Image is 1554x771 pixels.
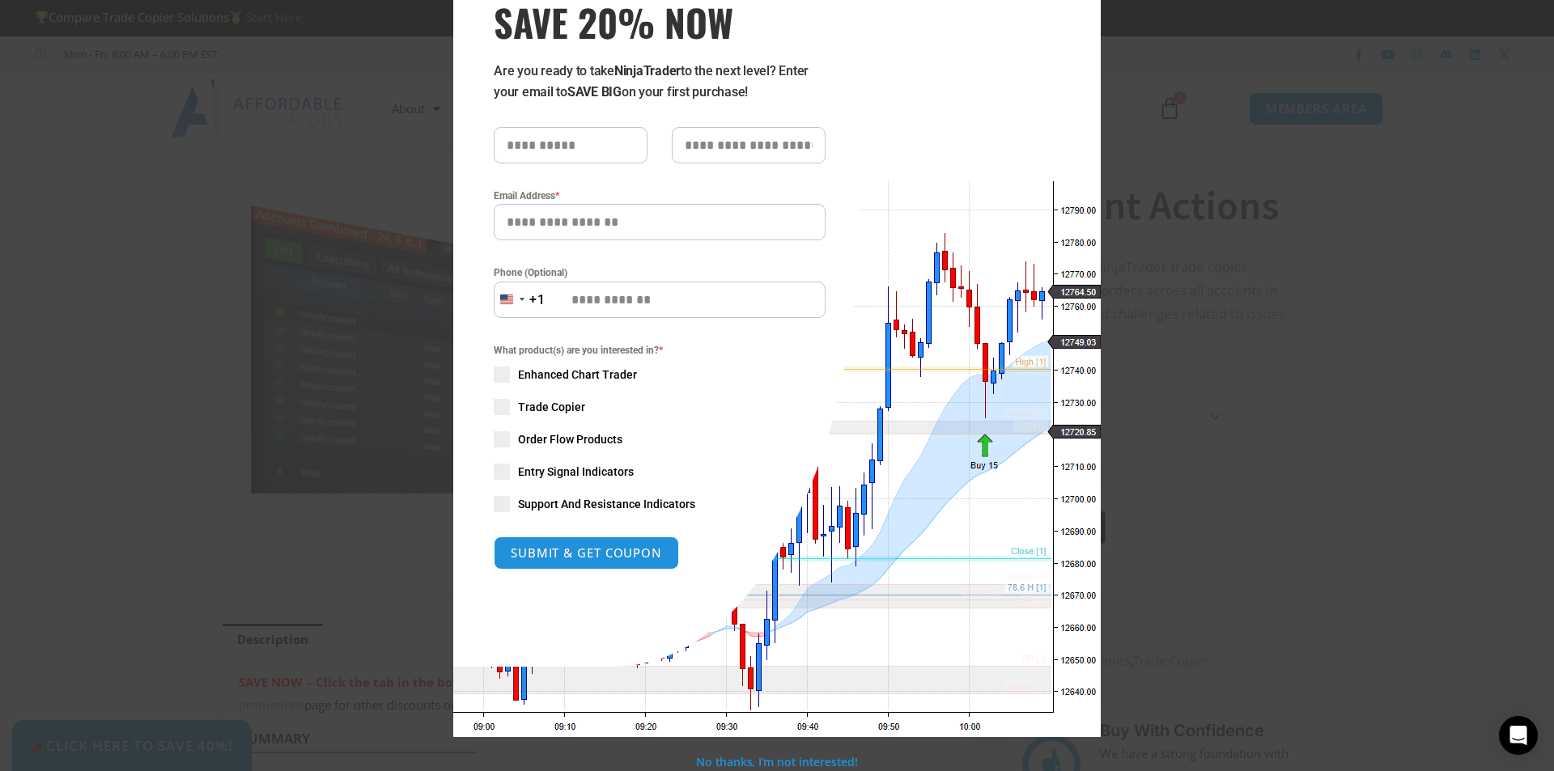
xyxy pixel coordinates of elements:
[518,496,695,512] span: Support And Resistance Indicators
[518,464,634,480] span: Entry Signal Indicators
[614,63,681,78] strong: NinjaTrader
[494,496,826,512] label: Support And Resistance Indicators
[494,188,826,204] label: Email Address
[529,290,546,311] div: +1
[494,366,826,383] label: Enhanced Chart Trader
[494,282,546,318] button: Selected country
[494,536,679,570] button: SUBMIT & GET COUPON
[1499,716,1538,755] div: Open Intercom Messenger
[518,366,637,383] span: Enhanced Chart Trader
[494,342,826,358] span: What product(s) are you interested in?
[494,61,826,103] p: Are you ready to take to the next level? Enter your email to on your first purchase!
[494,399,826,415] label: Trade Copier
[696,754,857,769] a: No thanks, I’m not interested!
[518,431,622,447] span: Order Flow Products
[494,431,826,447] label: Order Flow Products
[494,464,826,480] label: Entry Signal Indicators
[494,265,826,281] label: Phone (Optional)
[518,399,585,415] span: Trade Copier
[567,84,622,100] strong: SAVE BIG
